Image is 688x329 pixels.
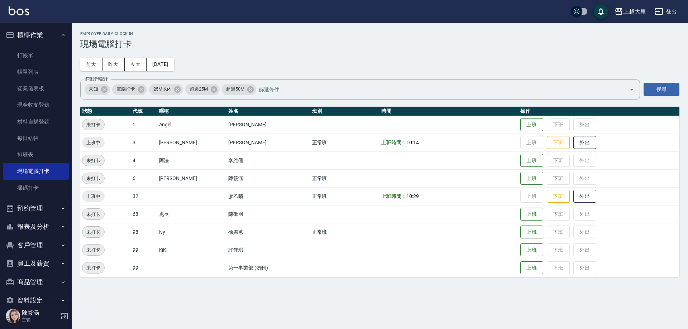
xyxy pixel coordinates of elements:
[131,259,157,277] td: 99
[381,193,406,199] b: 上班時間：
[3,291,69,310] button: 資料設定
[226,205,310,223] td: 陳敬羽
[222,84,256,95] div: 超過50M
[310,169,380,187] td: 正常班
[125,58,147,71] button: 今天
[3,80,69,97] a: 營業儀表板
[652,5,679,18] button: 登出
[147,58,174,71] button: [DATE]
[3,26,69,44] button: 櫃檯作業
[3,97,69,113] a: 現金收支登錄
[310,223,380,241] td: 正常班
[3,130,69,146] a: 每日結帳
[520,226,543,239] button: 上班
[157,223,227,241] td: Ivy
[612,4,649,19] button: 上越大里
[82,121,104,129] span: 未打卡
[157,205,227,223] td: 處長
[157,116,227,134] td: Angel
[80,32,679,36] h2: Employee Daily Clock In
[82,139,105,146] span: 上班中
[623,7,646,16] div: 上越大里
[310,134,380,151] td: 正常班
[3,64,69,80] a: 帳單列表
[82,246,104,254] span: 未打卡
[131,187,157,205] td: 32
[149,86,176,93] span: 25M以內
[185,84,220,95] div: 超過25M
[406,193,419,199] span: 10:29
[626,84,637,95] button: Open
[82,228,104,236] span: 未打卡
[157,241,227,259] td: KiKi
[547,136,570,149] button: 下班
[80,58,102,71] button: 前天
[3,273,69,291] button: 商品管理
[226,134,310,151] td: [PERSON_NAME]
[82,211,104,218] span: 未打卡
[131,107,157,116] th: 代號
[157,169,227,187] td: [PERSON_NAME]
[112,84,147,95] div: 電腦打卡
[185,86,212,93] span: 超過25M
[131,241,157,259] td: 99
[520,208,543,221] button: 上班
[85,76,108,82] label: 篩選打卡記錄
[3,199,69,218] button: 預約管理
[149,84,183,95] div: 25M以內
[157,107,227,116] th: 暱稱
[520,118,543,131] button: 上班
[3,113,69,130] a: 材料自購登錄
[157,151,227,169] td: 阿法
[594,4,608,19] button: save
[3,163,69,179] a: 現場電腦打卡
[80,39,679,49] h3: 現場電腦打卡
[520,261,543,275] button: 上班
[80,107,131,116] th: 狀態
[520,243,543,257] button: 上班
[82,264,104,272] span: 未打卡
[226,187,310,205] td: 廖乙晴
[82,175,104,182] span: 未打卡
[519,107,679,116] th: 操作
[22,316,58,323] p: 主管
[3,47,69,64] a: 打帳單
[406,140,419,145] span: 10:14
[3,217,69,236] button: 報表及分析
[82,193,105,200] span: 上班中
[82,157,104,164] span: 未打卡
[22,309,58,316] h5: 陳筱涵
[381,140,406,145] b: 上班時間：
[226,151,310,169] td: 李維儒
[6,309,20,323] img: Person
[131,169,157,187] td: 6
[85,84,110,95] div: 未知
[226,241,310,259] td: 許佳琪
[3,236,69,255] button: 客戶管理
[547,190,570,203] button: 下班
[257,83,617,96] input: 篩選條件
[310,187,380,205] td: 正常班
[131,205,157,223] td: 68
[379,107,518,116] th: 時間
[131,151,157,169] td: 4
[226,169,310,187] td: 陳筱涵
[157,134,227,151] td: [PERSON_NAME]
[222,86,249,93] span: 超過50M
[520,154,543,167] button: 上班
[85,86,102,93] span: 未知
[573,190,596,203] button: 外出
[3,180,69,196] a: 掃碼打卡
[131,134,157,151] td: 3
[102,58,125,71] button: 昨天
[520,172,543,185] button: 上班
[9,6,29,15] img: Logo
[226,223,310,241] td: 徐媚蕙
[131,223,157,241] td: 98
[112,86,139,93] span: 電腦打卡
[644,83,679,96] button: 搜尋
[3,254,69,273] button: 員工及薪資
[573,136,596,149] button: 外出
[226,259,310,277] td: 第一事業部 (勿刪)
[226,107,310,116] th: 姓名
